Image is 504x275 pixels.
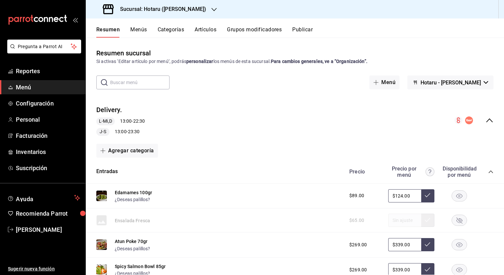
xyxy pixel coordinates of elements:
div: collapse-menu-row [86,100,504,141]
button: Hotaru - [PERSON_NAME] [407,76,493,89]
span: Configuración [16,99,80,108]
span: Hotaru - [PERSON_NAME] [421,79,481,86]
span: $269.00 [349,241,367,248]
span: $89.00 [349,192,364,199]
span: Suscripción [16,164,80,172]
span: L-Mi,D [96,118,115,125]
button: open_drawer_menu [73,17,78,22]
span: Facturación [16,131,80,140]
img: Preview [96,191,107,201]
a: Pregunta a Parrot AI [5,48,81,55]
div: Resumen sucursal [96,48,151,58]
button: Entradas [96,168,118,175]
button: ¿Deseas palillos? [115,245,150,252]
input: Sin ajuste [388,238,421,251]
span: Reportes [16,67,80,76]
button: Spicy Salmon Bowl 85gr [115,263,166,270]
h3: Sucursal: Hotaru ([PERSON_NAME]) [115,5,206,13]
button: Publicar [292,26,313,38]
button: collapse-category-row [488,169,493,174]
img: Preview [96,264,107,275]
button: ¿Deseas palillos? [115,196,150,203]
button: Pregunta a Parrot AI [7,40,81,53]
button: Menús [130,26,147,38]
div: 13:00 - 23:30 [96,128,145,136]
button: Menú [369,76,399,89]
span: Ayuda [16,194,72,202]
input: Buscar menú [110,76,170,89]
input: Sin ajuste [388,189,421,202]
span: $269.00 [349,266,367,273]
div: Precio por menú [388,166,434,178]
button: Delivery. [96,105,122,115]
button: Edamames 100gr [115,189,152,196]
div: Precio [343,168,385,175]
span: Inventarios [16,147,80,156]
button: Categorías [158,26,184,38]
img: Preview [96,239,107,250]
button: Grupos modificadores [227,26,282,38]
span: Personal [16,115,80,124]
span: Sugerir nueva función [8,265,80,272]
span: J-S [97,128,109,135]
span: Menú [16,83,80,92]
span: [PERSON_NAME] [16,225,80,234]
button: Artículos [195,26,216,38]
strong: Para cambios generales, ve a “Organización”. [271,59,367,64]
button: Agregar categoría [96,144,158,158]
div: Disponibilidad por menú [443,166,476,178]
div: navigation tabs [96,26,504,38]
span: Pregunta a Parrot AI [18,43,71,50]
div: Si activas ‘Editar artículo por menú’, podrás los menús de esta sucursal. [96,58,493,65]
div: 13:00 - 22:30 [96,117,145,125]
button: Resumen [96,26,120,38]
button: Atun Poke 70gr [115,238,147,245]
strong: personalizar [186,59,213,64]
span: Recomienda Parrot [16,209,80,218]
